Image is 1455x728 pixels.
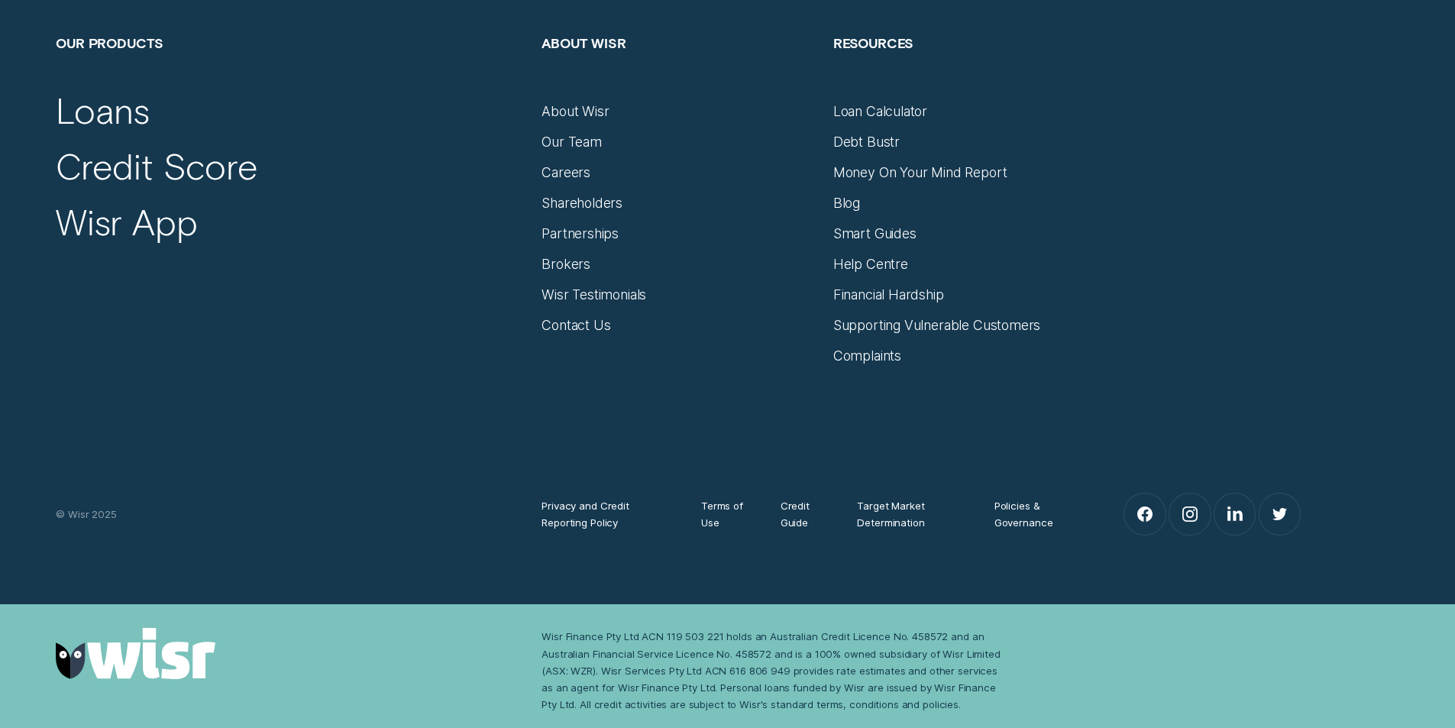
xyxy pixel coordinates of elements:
[1214,493,1255,534] a: LinkedIn
[542,317,610,334] a: Contact Us
[833,225,917,242] a: Smart Guides
[56,89,149,133] a: Loans
[1124,493,1165,534] a: Facebook
[833,256,908,273] a: Help Centre
[56,628,215,679] img: Wisr
[833,195,860,212] a: Blog
[1259,493,1300,534] a: Twitter
[833,317,1041,334] a: Supporting Vulnerable Customers
[542,134,602,150] a: Our Team
[542,225,619,242] a: Partnerships
[542,34,816,103] h2: About Wisr
[542,195,622,212] a: Shareholders
[542,164,590,181] a: Careers
[833,164,1007,181] a: Money On Your Mind Report
[857,497,963,531] a: Target Market Determination
[542,286,646,303] a: Wisr Testimonials
[833,34,1107,103] h2: Resources
[1169,493,1210,534] a: Instagram
[56,34,525,103] h2: Our Products
[833,134,900,150] a: Debt Bustr
[542,497,671,531] a: Privacy and Credit Reporting Policy
[47,506,533,523] div: © Wisr 2025
[542,256,590,273] a: Brokers
[994,497,1077,531] a: Policies & Governance
[833,286,944,303] a: Financial Hardship
[542,103,609,120] a: About Wisr
[781,497,827,531] a: Credit Guide
[833,103,927,120] a: Loan Calculator
[56,200,197,244] a: Wisr App
[833,348,901,364] a: Complaints
[56,144,257,189] a: Credit Score
[701,497,750,531] a: Terms of Use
